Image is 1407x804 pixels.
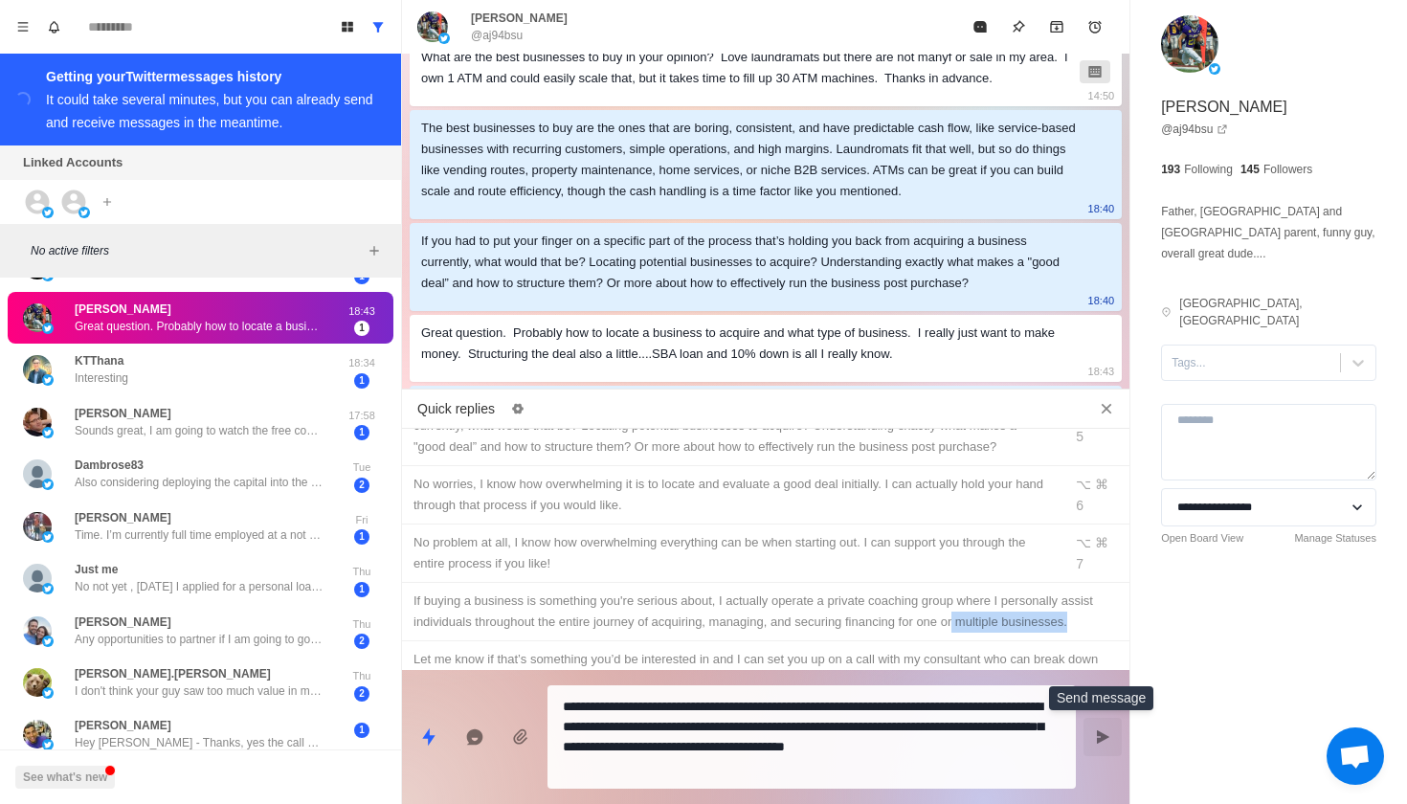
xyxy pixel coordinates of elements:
[363,239,386,262] button: Add filters
[438,33,450,44] img: picture
[1161,161,1180,178] p: 193
[42,583,54,594] img: picture
[75,682,324,700] p: I don't think your guy saw too much value in me, im Canadian and I'm applying for an [DEMOGRAPHIC...
[332,11,363,42] button: Board View
[338,616,386,633] p: Thu
[1209,63,1220,75] img: picture
[23,153,123,172] p: Linked Accounts
[23,303,52,332] img: picture
[413,591,1118,633] div: If buying a business is something you're serious about, I actually operate a private coaching gro...
[75,474,324,491] p: Also considering deploying the capital into the stock market but trying to be patient with the cu...
[75,631,324,648] p: Any opportunities to partner if I am going to go the route of a ROBS / C-Corp financing approach?...
[42,687,54,699] img: picture
[15,766,115,789] button: See what's new
[471,27,523,44] p: @aj94bsu
[363,11,393,42] button: Show all conversations
[75,734,324,751] p: Hey [PERSON_NAME] - Thanks, yes the call went well. I wanted to clarify something on SBA 7 financ...
[23,512,52,541] img: picture
[42,479,54,490] img: picture
[421,47,1080,89] div: What are the best businesses to buy in your opinion? Love laundramats but there are not manyf or ...
[354,634,369,649] span: 2
[1076,8,1114,46] button: Add reminder
[354,723,369,738] span: 1
[1327,727,1384,785] a: Open chat
[338,303,386,320] p: 18:43
[338,564,386,580] p: Thu
[1076,474,1118,516] div: ⌥ ⌘ 6
[354,529,369,545] span: 1
[75,318,324,335] p: Great question. Probably how to locate a business to acquire and what type of business. I really ...
[75,301,171,318] p: [PERSON_NAME]
[42,427,54,438] img: picture
[338,512,386,528] p: Fri
[42,323,54,334] img: picture
[1091,393,1122,424] button: Close quick replies
[354,321,369,336] span: 1
[75,665,271,682] p: [PERSON_NAME].[PERSON_NAME]
[42,207,54,218] img: picture
[42,374,54,386] img: picture
[42,636,54,647] img: picture
[1161,96,1287,119] p: [PERSON_NAME]
[46,92,373,130] div: It could take several minutes, but you can already send and receive messages in the meantime.
[75,614,171,631] p: [PERSON_NAME]
[999,8,1038,46] button: Pin
[410,718,448,756] button: Quick replies
[75,352,123,369] p: KTThana
[502,393,533,424] button: Edit quick replies
[23,408,52,436] img: picture
[354,582,369,597] span: 1
[413,532,1051,574] div: No problem at all, I know how overwhelming everything can be when starting out. I can support you...
[354,686,369,702] span: 2
[1083,718,1122,756] button: Send message
[1161,530,1243,547] a: Open Board View
[23,616,52,645] img: picture
[46,65,378,88] div: Getting your Twitter messages history
[75,578,324,595] p: No not yet , [DATE] I applied for a personal loan so I know my financial capability
[338,459,386,476] p: Tue
[23,720,52,748] img: picture
[1161,201,1376,264] p: Father, [GEOGRAPHIC_DATA] and [GEOGRAPHIC_DATA] parent, funny guy, overall great dude....
[8,11,38,42] button: Menu
[75,717,171,734] p: [PERSON_NAME]
[23,355,52,384] img: picture
[354,373,369,389] span: 1
[31,242,363,259] p: No active filters
[502,718,540,756] button: Add media
[23,564,52,592] img: picture
[961,8,999,46] button: Mark as read
[23,459,52,488] img: picture
[338,408,386,424] p: 17:58
[471,10,568,27] p: [PERSON_NAME]
[413,474,1051,516] div: No worries, I know how overwhelming it is to locate and evaluate a good deal initially. I can act...
[38,11,69,42] button: Notifications
[354,478,369,493] span: 2
[78,207,90,218] img: picture
[75,509,171,526] p: [PERSON_NAME]
[75,422,324,439] p: Sounds great, I am going to watch the free course and do some initial research on my own and I wi...
[75,561,118,578] p: Just me
[1161,121,1228,138] a: @aj94bsu
[75,526,324,544] p: Time. I’m currently full time employed at a not for profit (but making a good salary/providing fo...
[1179,295,1376,329] p: [GEOGRAPHIC_DATA], [GEOGRAPHIC_DATA]
[421,118,1080,202] div: The best businesses to buy are the ones that are boring, consistent, and have predictable cash fl...
[42,531,54,543] img: picture
[96,190,119,213] button: Add account
[413,649,1118,691] div: Let me know if that’s something you’d be interested in and I can set you up on a call with my con...
[456,718,494,756] button: Reply with AI
[1076,532,1118,574] div: ⌥ ⌘ 7
[1088,85,1115,106] p: 14:50
[1088,198,1115,219] p: 18:40
[417,11,448,42] img: picture
[23,668,52,697] img: picture
[1038,8,1076,46] button: Archive
[1240,161,1260,178] p: 145
[75,457,144,474] p: Dambrose83
[1294,530,1376,547] a: Manage Statuses
[75,369,128,387] p: Interesting
[42,739,54,750] img: picture
[75,405,171,422] p: [PERSON_NAME]
[338,668,386,684] p: Thu
[1263,161,1312,178] p: Followers
[421,231,1080,294] div: If you had to put your finger on a specific part of the process that’s holding you back from acqu...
